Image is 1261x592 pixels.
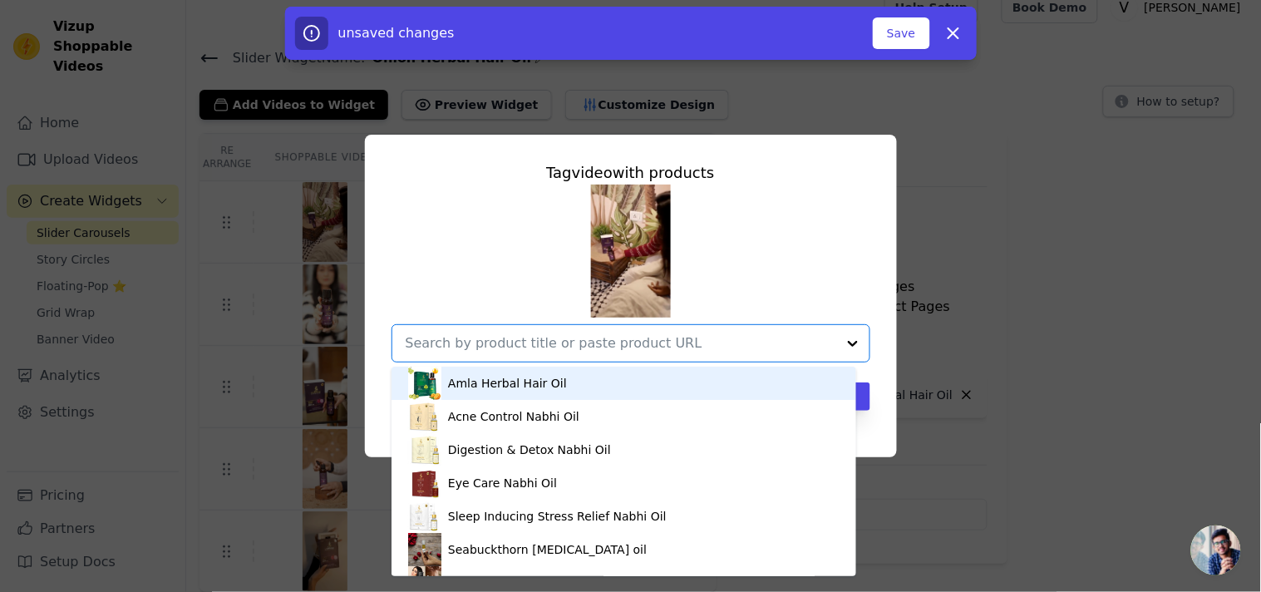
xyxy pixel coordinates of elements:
[448,475,557,491] div: Eye Care Nabhi Oil
[408,433,441,466] img: product thumbnail
[448,375,567,392] div: Amla Herbal Hair Oil
[448,575,794,591] div: COMBO([PERSON_NAME] Hair Oil + Acne Control Nabhi Oil)
[448,541,647,558] div: Seabuckthorn [MEDICAL_DATA] oil
[448,442,611,458] div: Digestion & Detox Nabhi Oil
[408,533,441,566] img: product thumbnail
[408,367,441,400] img: product thumbnail
[873,17,929,49] button: Save
[408,466,441,500] img: product thumbnail
[1191,525,1241,575] a: Open chat
[408,500,441,533] img: product thumbnail
[392,161,870,185] div: Tag video with products
[338,25,455,41] span: unsaved changes
[591,185,671,318] img: tn-b2f0ef21913447369ea3039ee1a1e70d.png
[448,508,667,525] div: Sleep Inducing Stress Relief Nabhi Oil
[408,400,441,433] img: product thumbnail
[406,333,836,353] input: Search by product title or paste product URL
[448,408,579,425] div: Acne Control Nabhi Oil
